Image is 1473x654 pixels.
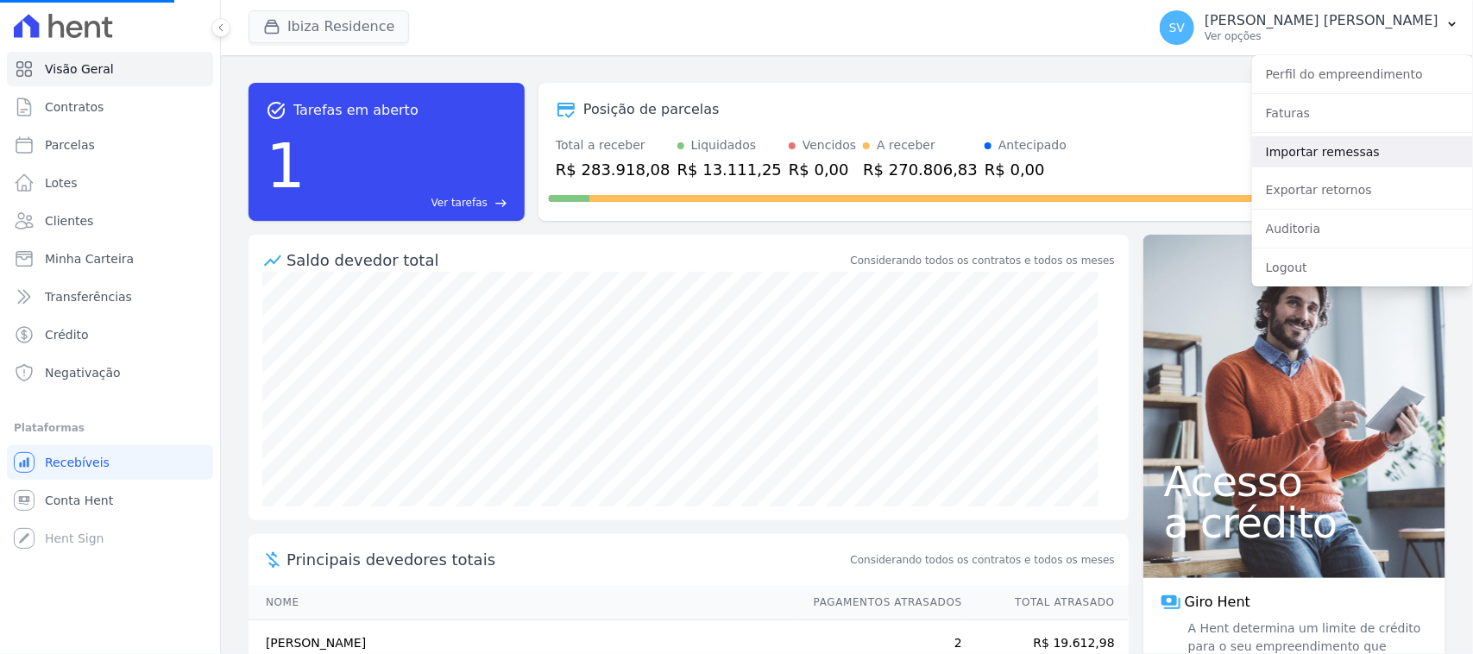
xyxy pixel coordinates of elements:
span: Acesso [1164,461,1425,502]
div: Saldo devedor total [286,248,847,272]
a: Logout [1252,252,1473,283]
div: Vencidos [803,136,856,154]
div: A receber [877,136,935,154]
a: Auditoria [1252,213,1473,244]
span: Contratos [45,98,104,116]
a: Perfil do empreendimento [1252,59,1473,90]
a: Crédito [7,318,213,352]
div: 1 [266,121,305,211]
span: Principais devedores totais [286,548,847,571]
span: Visão Geral [45,60,114,78]
span: Transferências [45,288,132,305]
span: Giro Hent [1185,592,1250,613]
div: R$ 270.806,83 [863,158,978,181]
div: Total a receber [556,136,670,154]
span: Conta Hent [45,492,113,509]
span: Parcelas [45,136,95,154]
span: Lotes [45,174,78,192]
a: Visão Geral [7,52,213,86]
div: Posição de parcelas [583,99,720,120]
a: Contratos [7,90,213,124]
div: Liquidados [691,136,757,154]
span: a crédito [1164,502,1425,544]
a: Transferências [7,280,213,314]
button: SV [PERSON_NAME] [PERSON_NAME] Ver opções [1146,3,1473,52]
a: Recebíveis [7,445,213,480]
th: Total Atrasado [963,585,1129,620]
span: SV [1169,22,1185,34]
span: Negativação [45,364,121,381]
a: Importar remessas [1252,136,1473,167]
a: Minha Carteira [7,242,213,276]
p: [PERSON_NAME] [PERSON_NAME] [1205,12,1438,29]
span: Clientes [45,212,93,230]
a: Conta Hent [7,483,213,518]
span: Tarefas em aberto [293,100,419,121]
span: Crédito [45,326,89,343]
a: Faturas [1252,97,1473,129]
a: Negativação [7,355,213,390]
a: Exportar retornos [1252,174,1473,205]
p: Ver opções [1205,29,1438,43]
a: Ver tarefas east [312,195,507,211]
span: task_alt [266,100,286,121]
span: Considerando todos os contratos e todos os meses [851,552,1115,568]
th: Pagamentos Atrasados [797,585,963,620]
th: Nome [249,585,797,620]
button: Ibiza Residence [249,10,409,43]
div: R$ 0,00 [789,158,856,181]
span: Minha Carteira [45,250,134,267]
div: R$ 283.918,08 [556,158,670,181]
span: east [494,197,507,210]
div: R$ 0,00 [985,158,1067,181]
div: R$ 13.111,25 [677,158,782,181]
a: Lotes [7,166,213,200]
a: Clientes [7,204,213,238]
span: Ver tarefas [431,195,488,211]
a: Parcelas [7,128,213,162]
div: Considerando todos os contratos e todos os meses [851,253,1115,268]
div: Antecipado [998,136,1067,154]
span: Recebíveis [45,454,110,471]
div: Plataformas [14,418,206,438]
